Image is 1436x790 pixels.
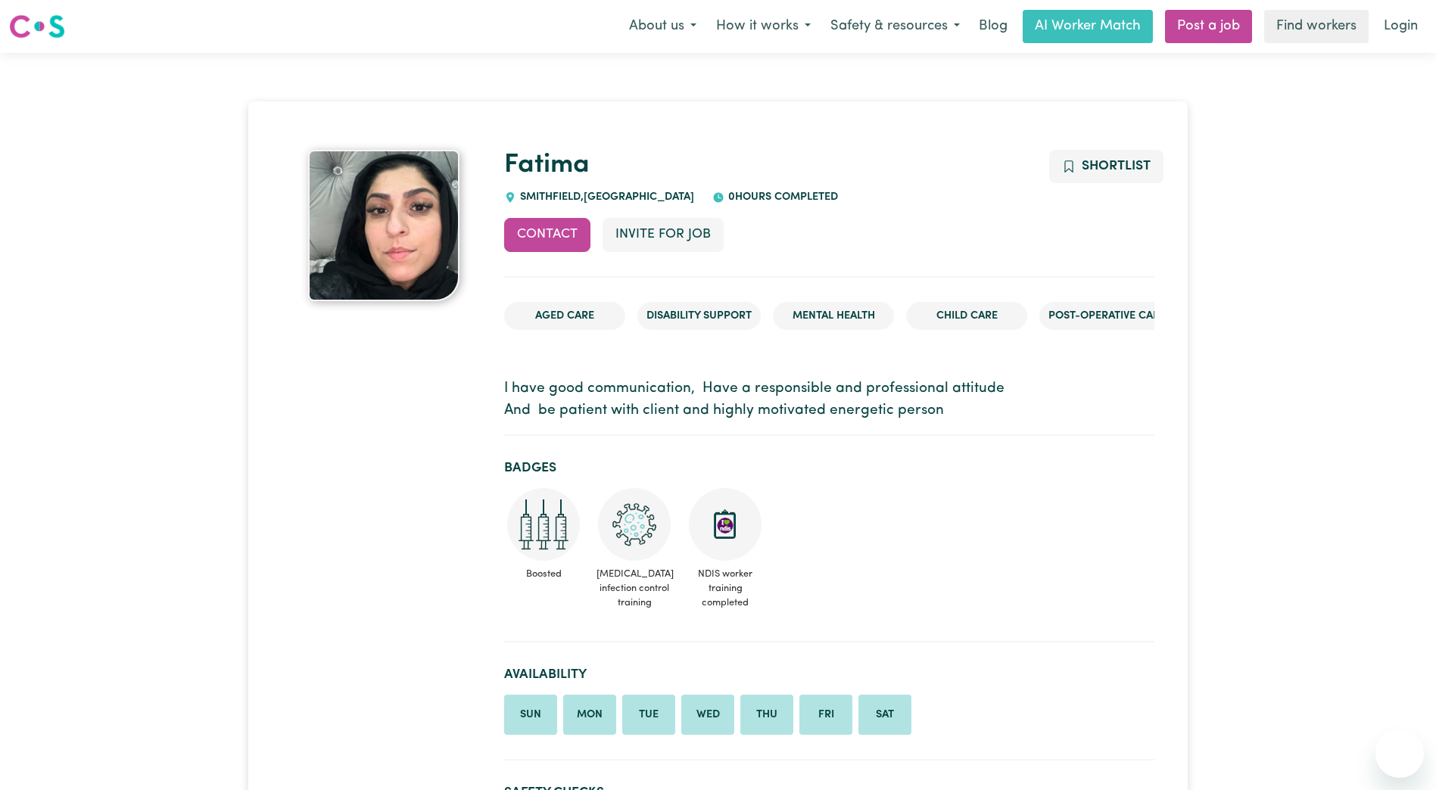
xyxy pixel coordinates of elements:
[637,302,761,331] li: Disability Support
[504,561,583,587] span: Boosted
[706,11,821,42] button: How it works
[504,695,557,736] li: Available on Sunday
[563,695,616,736] li: Available on Monday
[516,191,694,203] span: SMITHFIELD , [GEOGRAPHIC_DATA]
[740,695,793,736] li: Available on Thursday
[9,13,65,40] img: Careseekers logo
[1264,10,1369,43] a: Find workers
[504,460,1154,476] h2: Badges
[724,191,838,203] span: 0 hours completed
[507,488,580,561] img: Care and support worker has received booster dose of COVID-19 vaccination
[603,218,724,251] button: Invite for Job
[689,488,762,561] img: CS Academy: Introduction to NDIS Worker Training course completed
[773,302,894,331] li: Mental Health
[308,150,459,301] img: Fatima
[686,561,765,617] span: NDIS worker training completed
[1049,150,1163,183] button: Add to shortlist
[504,152,590,179] a: Fatima
[504,378,1154,422] p: I have good communication, Have a responsible and professional attitude And be patient with clien...
[858,695,911,736] li: Available on Saturday
[681,695,734,736] li: Available on Wednesday
[282,150,486,301] a: Fatima 's profile picture'
[1023,10,1153,43] a: AI Worker Match
[619,11,706,42] button: About us
[504,218,590,251] button: Contact
[595,561,674,617] span: [MEDICAL_DATA] infection control training
[9,9,65,44] a: Careseekers logo
[598,488,671,561] img: CS Academy: COVID-19 Infection Control Training course completed
[504,302,625,331] li: Aged Care
[821,11,970,42] button: Safety & resources
[622,695,675,736] li: Available on Tuesday
[1375,10,1427,43] a: Login
[799,695,852,736] li: Available on Friday
[906,302,1027,331] li: Child care
[504,667,1154,683] h2: Availability
[970,10,1017,43] a: Blog
[1375,729,1424,778] iframe: Button to launch messaging window
[1039,302,1175,331] li: Post-operative care
[1165,10,1252,43] a: Post a job
[1082,160,1151,173] span: Shortlist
